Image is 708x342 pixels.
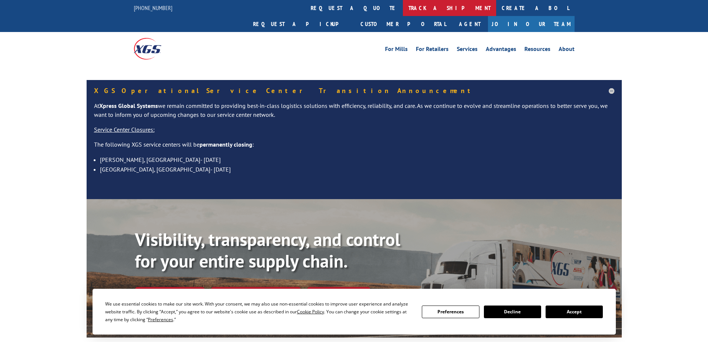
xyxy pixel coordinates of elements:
[94,87,614,94] h5: XGS Operational Service Center Transition Announcement
[559,46,575,54] a: About
[484,306,541,318] button: Decline
[488,16,575,32] a: Join Our Team
[422,306,479,318] button: Preferences
[99,102,158,109] strong: Xpress Global Systems
[248,16,355,32] a: Request a pickup
[452,16,488,32] a: Agent
[135,287,205,303] a: Track shipment
[105,300,413,323] div: We use essential cookies to make our site work. With your consent, we may also use non-essential ...
[148,316,173,323] span: Preferences
[94,126,155,133] u: Service Center Closures:
[457,46,478,54] a: Services
[135,228,400,272] b: Visibility, transparency, and control for your entire supply chain.
[297,309,324,315] span: Cookie Policy
[134,4,172,12] a: [PHONE_NUMBER]
[100,155,614,164] li: [PERSON_NAME], [GEOGRAPHIC_DATA]- [DATE]
[307,287,371,303] a: XGS ASSISTANT
[94,102,614,125] p: At we remain committed to providing best-in-class logistics solutions with efficiency, reliabilit...
[486,46,516,54] a: Advantages
[93,289,616,335] div: Cookie Consent Prompt
[355,16,452,32] a: Customer Portal
[385,46,408,54] a: For Mills
[200,141,252,148] strong: permanently closing
[524,46,550,54] a: Resources
[100,164,614,174] li: [GEOGRAPHIC_DATA], [GEOGRAPHIC_DATA]- [DATE]
[211,287,301,303] a: Calculate transit time
[546,306,603,318] button: Accept
[416,46,449,54] a: For Retailers
[94,140,614,155] p: The following XGS service centers will be :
